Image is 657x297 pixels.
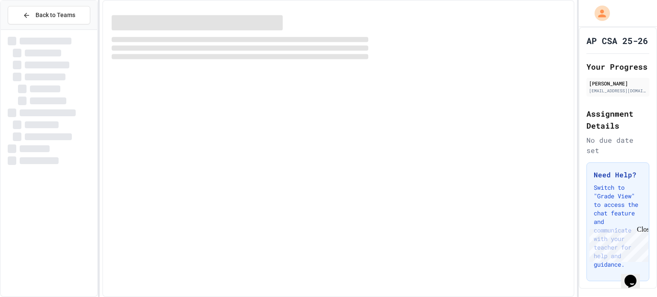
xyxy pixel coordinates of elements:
[586,61,649,73] h2: Your Progress
[594,183,642,269] p: Switch to "Grade View" to access the chat feature and communicate with your teacher for help and ...
[586,35,648,47] h1: AP CSA 25-26
[586,135,649,156] div: No due date set
[586,3,612,23] div: My Account
[621,263,648,288] iframe: chat widget
[36,11,75,20] span: Back to Teams
[586,226,648,262] iframe: chat widget
[594,170,642,180] h3: Need Help?
[586,108,649,132] h2: Assignment Details
[3,3,59,54] div: Chat with us now!Close
[589,79,647,87] div: [PERSON_NAME]
[8,6,90,24] button: Back to Teams
[589,88,647,94] div: [EMAIL_ADDRESS][DOMAIN_NAME]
